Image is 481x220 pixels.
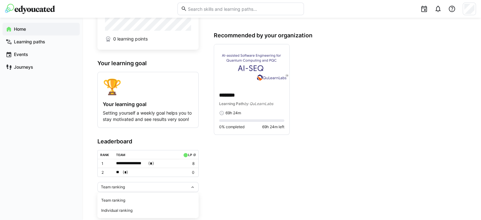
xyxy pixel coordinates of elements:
h3: Your learning goal [97,60,199,67]
p: 2 [102,170,111,175]
p: 1 [102,161,111,166]
div: Team [116,153,125,157]
span: 69h 24m left [262,124,284,129]
img: image [214,44,289,87]
span: 0% completed [219,124,244,129]
div: 🏆 [103,77,193,96]
span: Team ranking [101,185,125,190]
p: 8 [182,161,194,166]
h3: Leaderboard [97,138,199,145]
span: by QuLearnLabs [244,101,273,106]
h4: Your learning goal [103,101,193,107]
span: ( ) [148,160,154,167]
div: Rank [100,153,109,157]
span: ( ) [123,169,128,176]
div: Individual ranking [101,208,195,213]
div: Team ranking [101,198,195,203]
span: 0 learning points [113,36,148,42]
p: 0 [182,170,194,175]
span: Learning Path [219,101,244,106]
span: 69h 24m [225,110,241,116]
div: LP [188,153,192,157]
h3: Recommended by your organization [214,32,466,39]
input: Search skills and learning paths… [187,6,300,12]
p: Setting yourself a weekly goal helps you to stay motivated and see results very soon! [103,110,193,123]
a: ø [193,152,196,157]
